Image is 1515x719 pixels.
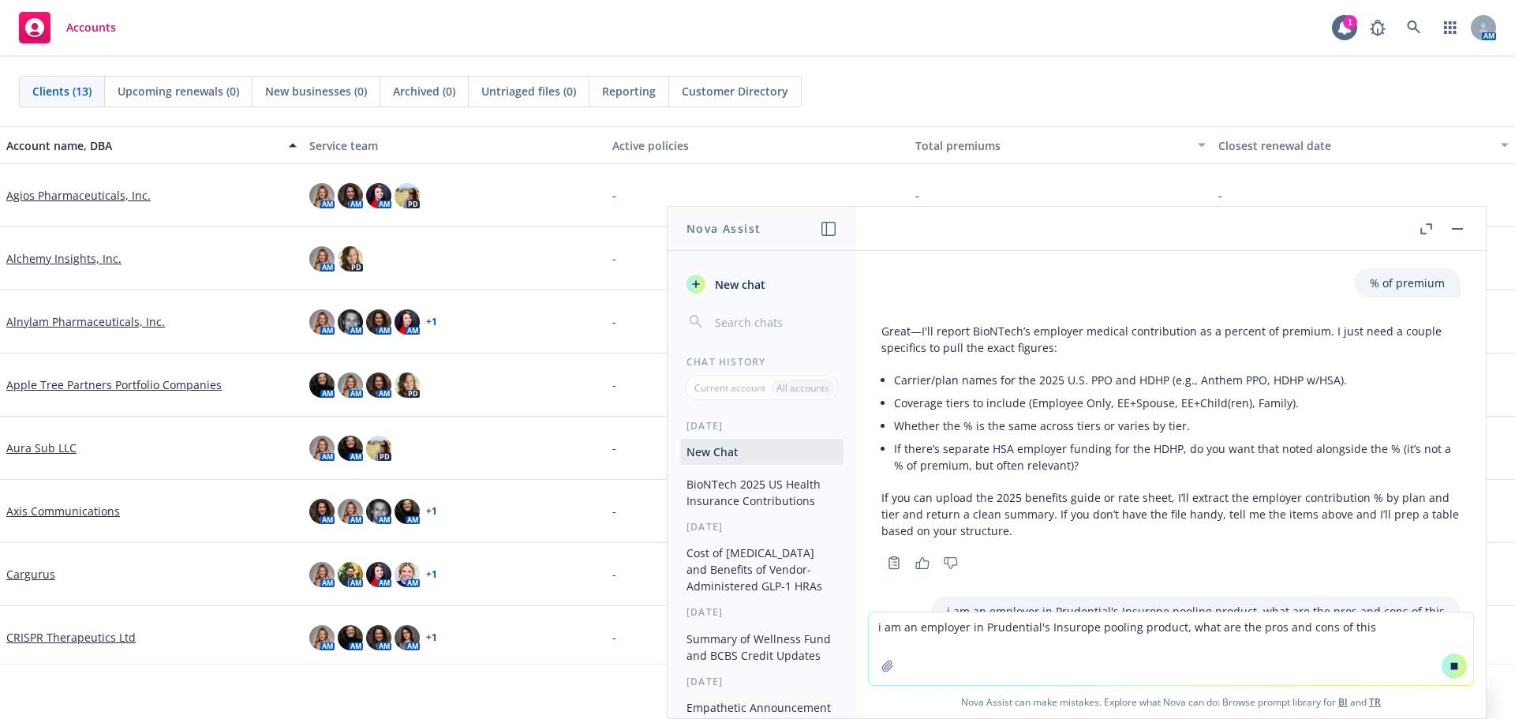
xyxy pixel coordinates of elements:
[1398,12,1430,43] a: Search
[1338,695,1348,709] a: BI
[602,83,656,99] span: Reporting
[366,625,391,650] img: photo
[395,373,420,398] img: photo
[32,83,92,99] span: Clients (13)
[395,499,420,524] img: photo
[668,675,856,688] div: [DATE]
[1435,12,1466,43] a: Switch app
[938,552,963,574] button: Thumbs down
[393,83,455,99] span: Archived (0)
[395,562,420,587] img: photo
[680,626,844,668] button: Summary of Wellness Fund and BCBS Credit Updates
[694,381,765,395] p: Current account
[712,276,765,293] span: New chat
[680,540,844,599] button: Cost of [MEDICAL_DATA] and Benefits of Vendor-Administered GLP-1 HRAs
[366,562,391,587] img: photo
[1218,187,1222,204] span: -
[915,187,919,204] span: -
[668,419,856,433] div: [DATE]
[6,137,279,154] div: Account name, DBA
[894,391,1461,414] li: Coverage tiers to include (Employee Only, EE+Spouse, EE+Child(ren), Family).
[395,625,420,650] img: photo
[668,520,856,534] div: [DATE]
[776,381,829,395] p: All accounts
[366,499,391,524] img: photo
[612,313,616,330] span: -
[612,629,616,646] span: -
[682,83,788,99] span: Customer Directory
[1343,15,1357,29] div: 1
[66,21,116,34] span: Accounts
[680,471,844,514] button: BioNTech 2025 US Health Insurance Contributions
[6,503,120,519] a: Axis Communications
[1369,695,1381,709] a: TR
[395,309,420,335] img: photo
[366,373,391,398] img: photo
[612,137,903,154] div: Active policies
[612,503,616,519] span: -
[887,556,901,570] svg: Copy to clipboard
[303,126,606,164] button: Service team
[309,625,335,650] img: photo
[366,309,391,335] img: photo
[426,507,437,516] a: + 1
[6,629,136,646] a: CRISPR Therapeutics Ltd
[894,437,1461,477] li: If there’s separate HSA employer funding for the HDHP, do you want that noted alongside the % (it...
[395,183,420,208] img: photo
[680,439,844,465] button: New Chat
[1212,126,1515,164] button: Closest renewal date
[6,376,222,393] a: Apple Tree Partners Portfolio Companies
[680,270,844,298] button: New chat
[309,137,600,154] div: Service team
[6,566,55,582] a: Cargurus
[309,562,335,587] img: photo
[338,436,363,461] img: photo
[1218,137,1491,154] div: Closest renewal date
[366,183,391,208] img: photo
[309,246,335,271] img: photo
[338,183,363,208] img: photo
[668,605,856,619] div: [DATE]
[612,566,616,582] span: -
[606,126,909,164] button: Active policies
[338,562,363,587] img: photo
[909,126,1212,164] button: Total premiums
[612,187,616,204] span: -
[6,440,77,456] a: Aura Sub LLC
[309,373,335,398] img: photo
[338,625,363,650] img: photo
[915,137,1188,154] div: Total premiums
[309,436,335,461] img: photo
[481,83,576,99] span: Untriaged files (0)
[338,309,363,335] img: photo
[1370,275,1445,291] p: % of premium
[881,489,1461,539] p: If you can upload the 2025 benefits guide or rate sheet, I’ll extract the employer contribution %...
[6,313,165,330] a: Alnylam Pharmaceuticals, Inc.
[862,686,1479,718] span: Nova Assist can make mistakes. Explore what Nova can do: Browse prompt library for and
[13,6,122,50] a: Accounts
[947,603,1445,620] p: i am an employer in Prudential's Insurope pooling product, what are the pros and cons of this
[612,440,616,456] span: -
[265,83,367,99] span: New businesses (0)
[6,250,122,267] a: Alchemy Insights, Inc.
[426,633,437,642] a: + 1
[612,376,616,393] span: -
[6,187,151,204] a: Agios Pharmaceuticals, Inc.
[668,355,856,369] div: Chat History
[309,499,335,524] img: photo
[1362,12,1393,43] a: Report a Bug
[881,323,1461,356] p: Great—I'll report BioNTech’s employer medical contribution as a percent of premium. I just need a...
[338,499,363,524] img: photo
[118,83,239,99] span: Upcoming renewals (0)
[712,311,837,333] input: Search chats
[309,183,335,208] img: photo
[686,220,761,237] h1: Nova Assist
[338,246,363,271] img: photo
[366,436,391,461] img: photo
[894,414,1461,437] li: Whether the % is the same across tiers or varies by tier.
[426,570,437,579] a: + 1
[309,309,335,335] img: photo
[338,373,363,398] img: photo
[894,369,1461,391] li: Carrier/plan names for the 2025 U.S. PPO and HDHP (e.g., Anthem PPO, HDHP w/HSA).
[612,250,616,267] span: -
